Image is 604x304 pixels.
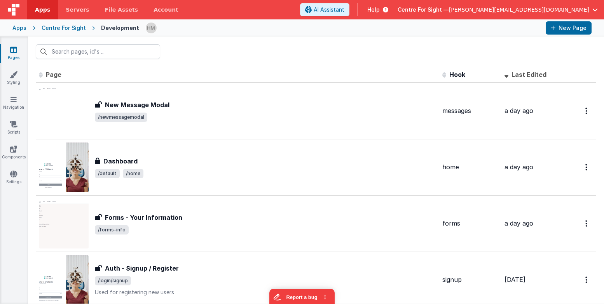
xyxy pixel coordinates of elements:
[504,163,533,171] span: a day ago
[504,219,533,227] span: a day ago
[103,156,138,166] h3: Dashboard
[101,24,139,32] div: Development
[300,3,349,16] button: AI Assistant
[95,113,147,122] span: /newmessagemodal
[449,71,465,78] span: Hook
[314,6,344,14] span: AI Assistant
[546,21,592,35] button: New Page
[581,159,593,175] button: Options
[105,213,182,222] h3: Forms - Your Information
[95,276,131,285] span: /login/signup
[442,275,498,284] div: signup
[442,219,498,228] div: forms
[42,24,86,32] div: Centre For Sight
[36,44,160,59] input: Search pages, id's ...
[581,215,593,231] button: Options
[367,6,380,14] span: Help
[398,6,449,14] span: Centre For Sight —
[581,272,593,288] button: Options
[105,264,179,273] h3: Auth - Signup / Register
[95,225,129,235] span: /forms-info
[95,169,120,178] span: /default
[123,169,143,178] span: /home
[105,100,169,109] h3: New Message Modal
[511,71,546,78] span: Last Edited
[504,107,533,115] span: a day ago
[12,24,26,32] div: Apps
[398,6,598,14] button: Centre For Sight — [PERSON_NAME][EMAIL_ADDRESS][DOMAIN_NAME]
[442,106,498,115] div: messages
[46,71,61,78] span: Page
[66,6,89,14] span: Servers
[504,276,525,283] span: [DATE]
[105,6,138,14] span: File Assets
[449,6,589,14] span: [PERSON_NAME][EMAIL_ADDRESS][DOMAIN_NAME]
[95,288,436,296] p: Used for registering new users
[442,163,498,172] div: home
[581,103,593,119] button: Options
[146,23,157,33] img: 1b65a3e5e498230d1b9478315fee565b
[35,6,50,14] span: Apps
